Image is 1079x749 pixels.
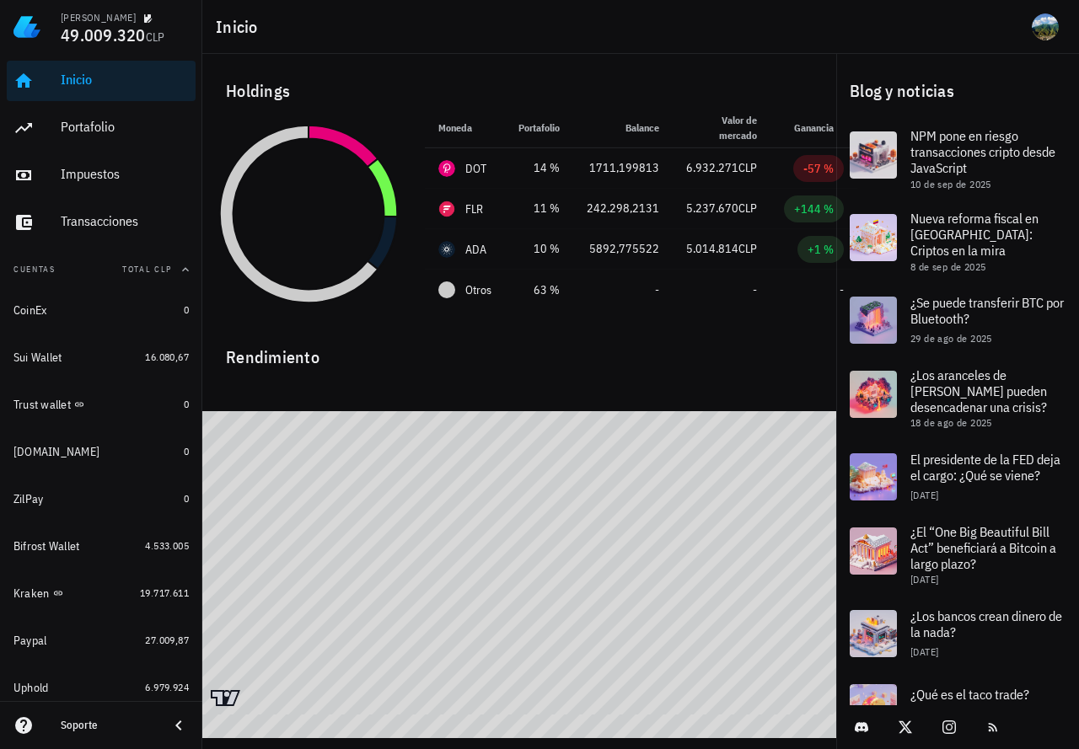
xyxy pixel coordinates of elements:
a: Impuestos [7,155,196,195]
a: Kraken 19.717.611 [7,573,196,613]
span: 27.009,87 [145,634,189,646]
div: Soporte [61,719,155,732]
div: Sui Wallet [13,350,62,365]
a: Uphold 6.979.924 [7,667,196,708]
span: 18 de ago de 2025 [910,416,992,429]
span: CLP [738,201,757,216]
span: 5.237.670 [686,201,738,216]
span: 0 [184,398,189,410]
span: ¿Los bancos crean dinero de la nada? [910,607,1062,640]
div: +1 % [808,241,834,258]
div: Paypal [13,634,47,648]
a: ¿Los aranceles de [PERSON_NAME] pueden desencadenar una crisis? 18 de ago de 2025 [836,357,1079,440]
a: ¿El “One Big Beautiful Bill Act” beneficiará a Bitcoin a largo plazo? [DATE] [836,514,1079,597]
span: 16.080,67 [145,350,189,363]
span: Nueva reforma fiscal en [GEOGRAPHIC_DATA]: Criptos en la mira [910,210,1039,259]
span: NPM pone en riesgo transacciones cripto desde JavaScript [910,127,1055,176]
div: 242.298,2131 [587,200,659,217]
img: LedgiFi [13,13,40,40]
a: Transacciones [7,202,196,243]
div: DOT-icon [438,160,455,177]
a: ¿Se puede transferir BTC por Bluetooth? 29 de ago de 2025 [836,283,1079,357]
div: +144 % [794,201,834,217]
h1: Inicio [216,13,265,40]
div: avatar [1032,13,1059,40]
div: Portafolio [61,119,189,135]
a: [DOMAIN_NAME] 0 [7,431,196,472]
span: ¿Qué es el taco trade? [910,686,1029,703]
span: Otros [465,281,491,299]
div: 14 % [518,159,560,177]
a: CoinEx 0 [7,290,196,330]
div: FLR-icon [438,201,455,217]
span: - [655,282,659,297]
div: [PERSON_NAME] [61,11,136,24]
div: Inicio [61,72,189,88]
span: 6.979.924 [145,681,189,693]
a: ¿Qué es el taco trade? [836,671,1079,745]
a: Trust wallet 0 [7,384,196,425]
span: CLP [146,29,165,45]
div: Impuestos [61,166,189,182]
div: Holdings [212,64,826,118]
div: ADA-icon [438,241,455,258]
span: Total CLP [122,264,172,275]
button: CuentasTotal CLP [7,249,196,290]
a: NPM pone en riesgo transacciones cripto desde JavaScript 10 de sep de 2025 [836,118,1079,201]
th: Valor de mercado [673,108,770,148]
span: 0 [184,445,189,457]
div: Kraken [13,586,50,601]
div: Rendimiento [212,330,826,371]
span: Ganancia [794,121,844,134]
span: CLP [738,241,757,256]
span: 8 de sep de 2025 [910,260,985,273]
div: FLR [465,201,484,217]
div: ZilPay [13,492,44,506]
span: [DATE] [910,573,938,586]
span: - [753,282,757,297]
th: Moneda [425,108,505,148]
a: Charting by TradingView [211,690,240,706]
a: ZilPay 0 [7,479,196,519]
div: DOT [465,160,487,177]
div: Trust wallet [13,398,71,412]
span: [DATE] [910,489,938,501]
span: 0 [184,492,189,505]
a: Nueva reforma fiscal en [GEOGRAPHIC_DATA]: Criptos en la mira 8 de sep de 2025 [836,201,1079,283]
a: Sui Wallet 16.080,67 [7,337,196,377]
span: 4.533.005 [145,539,189,552]
span: 19.717.611 [140,586,189,599]
th: Balance [573,108,673,148]
div: Uphold [13,681,49,695]
div: -57 % [803,160,834,177]
span: ¿Se puede transferir BTC por Bluetooth? [910,294,1064,327]
a: Inicio [7,61,196,101]
span: 6.932.271 [686,160,738,175]
span: ¿El “One Big Beautiful Bill Act” beneficiará a Bitcoin a largo plazo? [910,523,1056,572]
span: CLP [738,160,757,175]
span: El presidente de la FED deja el cargo: ¿Qué se viene? [910,451,1060,484]
a: ¿Los bancos crean dinero de la nada? [DATE] [836,597,1079,671]
span: 10 de sep de 2025 [910,178,991,190]
div: Transacciones [61,213,189,229]
a: Portafolio [7,108,196,148]
span: 5.014.814 [686,241,738,256]
div: 10 % [518,240,560,258]
span: 29 de ago de 2025 [910,332,992,345]
div: 63 % [518,281,560,299]
div: 5892,775522 [587,240,659,258]
span: [DATE] [910,645,938,658]
span: 49.009.320 [61,24,146,46]
span: 0 [184,303,189,316]
div: [DOMAIN_NAME] [13,445,99,459]
div: Bifrost Wallet [13,539,80,554]
div: ADA [465,241,487,258]
div: 1711,199813 [587,159,659,177]
div: 11 % [518,200,560,217]
th: Portafolio [505,108,573,148]
span: ¿Los aranceles de [PERSON_NAME] pueden desencadenar una crisis? [910,366,1047,415]
a: Paypal 27.009,87 [7,620,196,661]
a: El presidente de la FED deja el cargo: ¿Qué se viene? [DATE] [836,440,1079,514]
a: Bifrost Wallet 4.533.005 [7,526,196,566]
div: Blog y noticias [836,64,1079,118]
